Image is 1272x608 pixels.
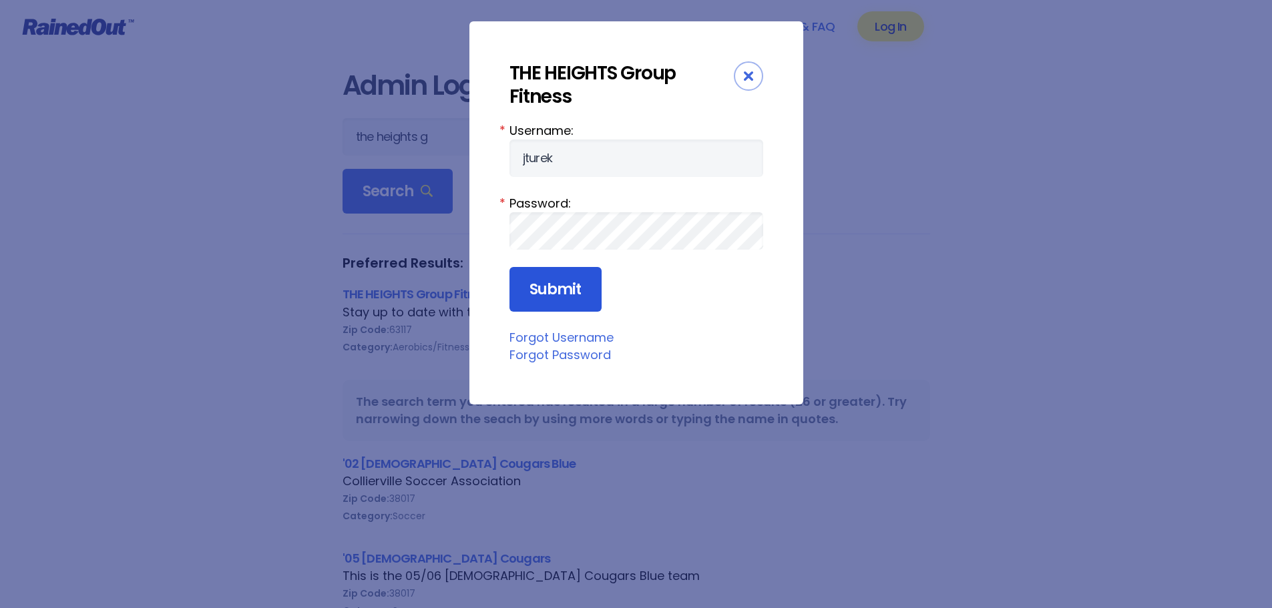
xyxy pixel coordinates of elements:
div: THE HEIGHTS Group Fitness [509,61,734,108]
div: Close [734,61,763,91]
label: Password: [509,194,763,212]
input: Submit [509,267,602,312]
label: Username: [509,121,763,139]
a: Forgot Password [509,346,611,363]
a: Forgot Username [509,329,614,346]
